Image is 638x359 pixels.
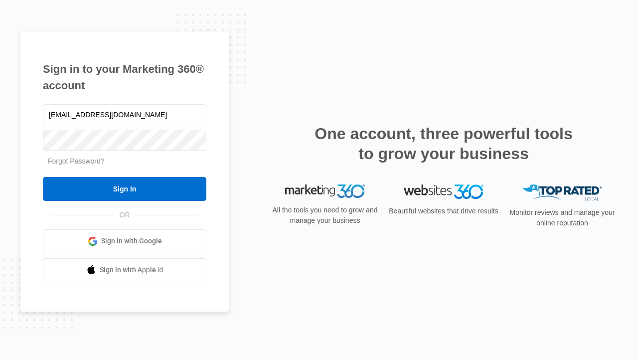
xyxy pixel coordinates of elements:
[285,184,365,198] img: Marketing 360
[312,124,576,164] h2: One account, three powerful tools to grow your business
[506,207,618,228] p: Monitor reviews and manage your online reputation
[113,210,137,220] span: OR
[101,236,162,246] span: Sign in with Google
[269,205,381,226] p: All the tools you need to grow and manage your business
[43,104,206,125] input: Email
[43,229,206,253] a: Sign in with Google
[100,265,163,275] span: Sign in with Apple Id
[43,61,206,94] h1: Sign in to your Marketing 360® account
[43,258,206,282] a: Sign in with Apple Id
[522,184,602,201] img: Top Rated Local
[388,206,499,216] p: Beautiful websites that drive results
[48,157,105,165] a: Forgot Password?
[43,177,206,201] input: Sign In
[404,184,483,199] img: Websites 360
